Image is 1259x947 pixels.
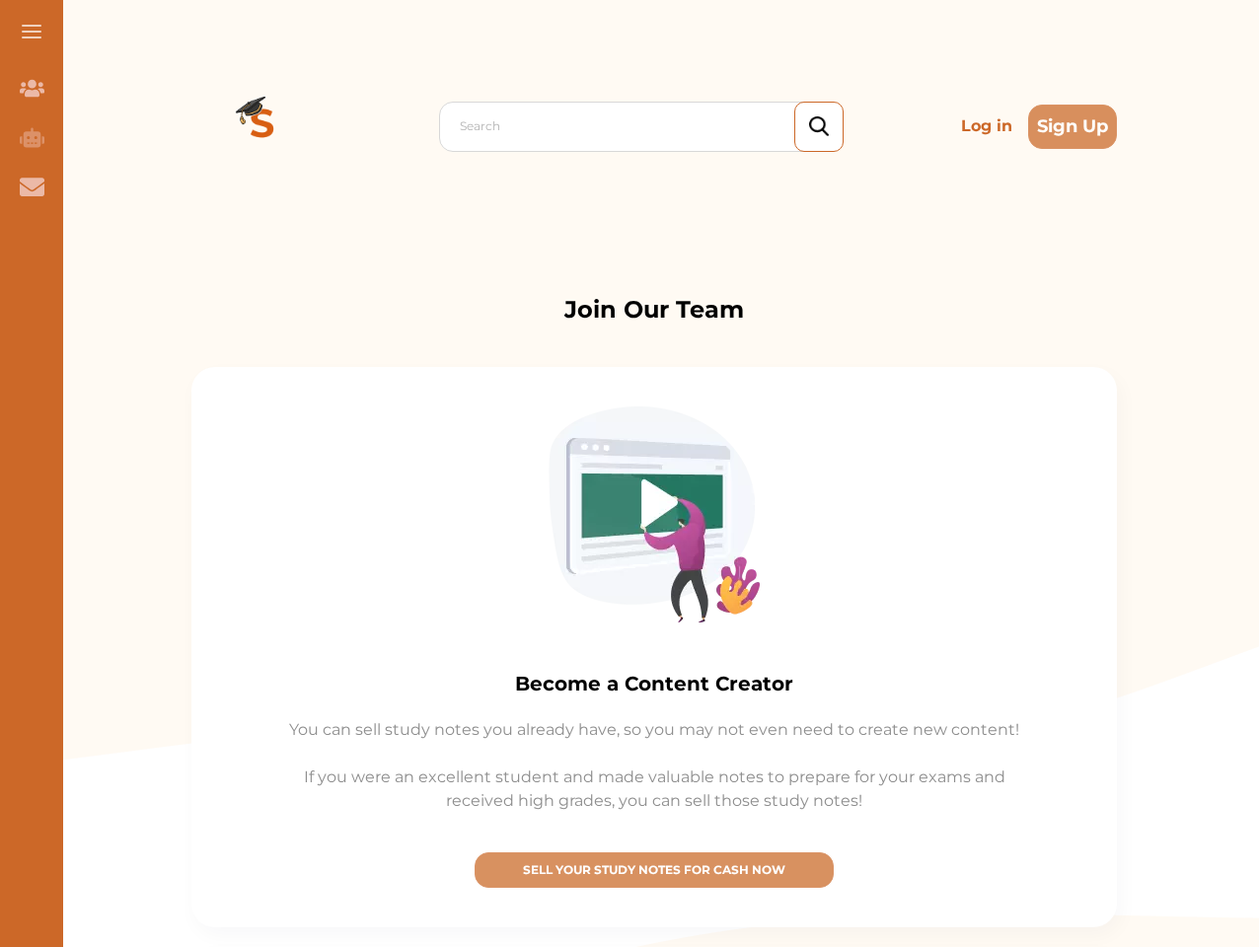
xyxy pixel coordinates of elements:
[953,107,1020,146] p: Log in
[191,718,1117,813] p: You can sell study notes you already have, so you may not even need to create new content! If you...
[191,669,1117,698] p: Become a Content Creator
[549,406,760,622] img: Creator-Image
[475,852,834,888] button: [object Object]
[191,55,333,197] img: Logo
[1028,105,1117,149] button: Sign Up
[483,861,825,879] p: SELL YOUR STUDY NOTES FOR CASH NOW
[809,116,829,137] img: search_icon
[191,292,1117,328] p: Join Our Team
